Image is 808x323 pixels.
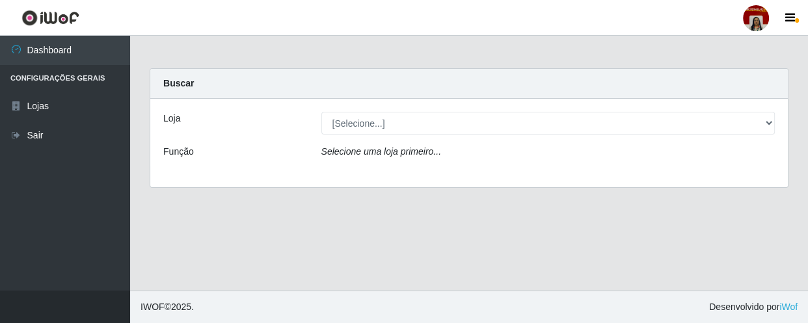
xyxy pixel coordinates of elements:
label: Loja [163,112,180,125]
span: Desenvolvido por [709,300,798,314]
label: Função [163,145,194,159]
span: IWOF [141,302,165,312]
img: CoreUI Logo [21,10,79,26]
a: iWof [779,302,798,312]
span: © 2025 . [141,300,194,314]
i: Selecione uma loja primeiro... [321,146,441,157]
strong: Buscar [163,78,194,88]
